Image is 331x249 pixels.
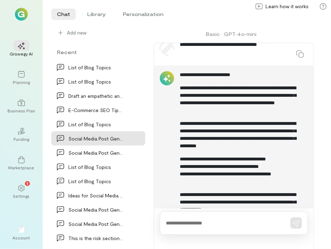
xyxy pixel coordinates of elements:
div: Social Media Post Generation [68,206,124,213]
div: Social Media Post Generation [68,149,124,157]
div: Funding [14,136,29,142]
a: Settings [9,179,34,205]
div: Social Media Post Generation [68,135,124,142]
span: Add new [67,29,86,36]
a: Business Plan [9,94,34,119]
a: Marketplace [9,150,34,176]
div: Ideas for Social Media about Company or Product [68,192,124,199]
div: Recent [51,48,145,56]
div: Settings [13,193,30,199]
div: Marketplace [9,165,35,170]
span: Learn how it works [266,3,309,10]
div: Growegy AI [10,51,33,57]
div: E-Commerce SEO Tips and Tricks [68,106,124,114]
div: Social Media Post Generation [68,220,124,228]
div: Account [9,221,34,246]
div: List of Blog Topics [68,178,124,185]
span: 1 [27,180,28,186]
div: Planning [13,79,30,85]
div: List of Blog Topics [68,163,124,171]
li: Library [82,9,111,20]
a: Growegy AI [9,37,34,62]
div: Draft an empathetic and solution-oriented respons… [68,92,124,100]
div: Account [13,235,30,240]
li: Personalization [117,9,169,20]
div: List of Blog Topics [68,78,124,85]
a: Funding [9,122,34,148]
div: Business Plan [7,108,35,113]
a: Planning [9,65,34,91]
div: List of Blog Topics [68,64,124,71]
div: List of Blog Topics [68,121,124,128]
div: This is the risk section of my business plan: G… [68,234,124,242]
li: Chat [51,9,76,20]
